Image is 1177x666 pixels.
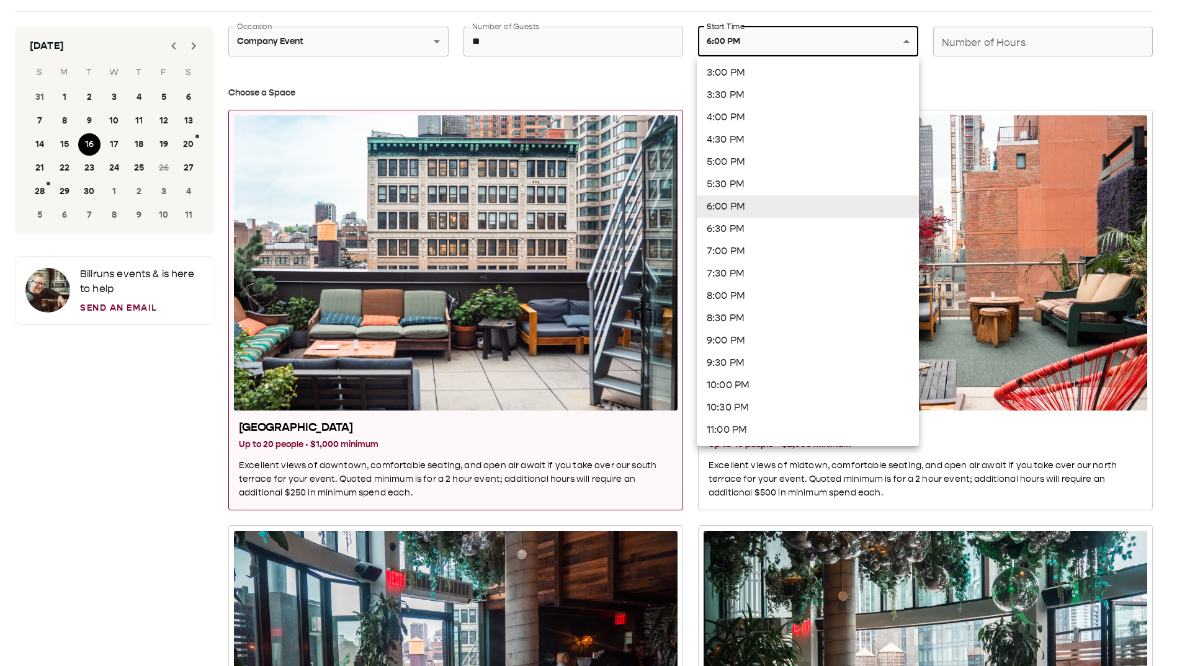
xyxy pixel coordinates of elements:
[697,240,919,262] li: 7:00 PM
[697,84,919,106] li: 3:30 PM
[697,128,919,151] li: 4:30 PM
[697,218,919,240] li: 6:30 PM
[697,151,919,173] li: 5:00 PM
[697,396,919,419] li: 10:30 PM
[697,61,919,84] li: 3:00 PM
[697,374,919,396] li: 10:00 PM
[697,352,919,374] li: 9:30 PM
[697,419,919,441] li: 11:00 PM
[697,173,919,195] li: 5:30 PM
[697,106,919,128] li: 4:00 PM
[697,307,919,329] li: 8:30 PM
[697,329,919,352] li: 9:00 PM
[697,195,919,218] li: 6:00 PM
[697,262,919,285] li: 7:30 PM
[697,285,919,307] li: 8:00 PM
